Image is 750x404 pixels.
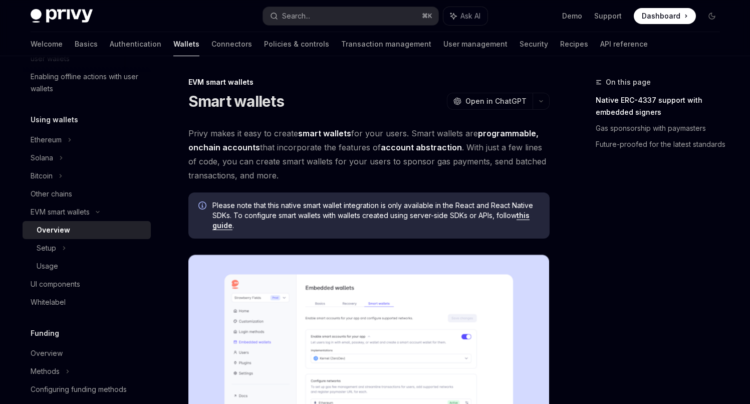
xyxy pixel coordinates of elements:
h5: Using wallets [31,114,78,126]
h1: Smart wallets [188,92,284,110]
a: Connectors [211,32,252,56]
span: Please note that this native smart wallet integration is only available in the React and React Na... [212,200,540,231]
a: Transaction management [341,32,431,56]
div: Enabling offline actions with user wallets [31,71,145,95]
a: Basics [75,32,98,56]
button: Ask AI [443,7,487,25]
a: account abstraction [381,142,462,153]
div: Ethereum [31,134,62,146]
span: Dashboard [642,11,680,21]
button: Open in ChatGPT [447,93,533,110]
div: Bitcoin [31,170,53,182]
div: Solana [31,152,53,164]
a: Native ERC-4337 support with embedded signers [596,92,728,120]
div: EVM smart wallets [188,77,550,87]
div: Search... [282,10,310,22]
a: Recipes [560,32,588,56]
button: Search...⌘K [263,7,438,25]
h5: Funding [31,327,59,339]
div: Other chains [31,188,72,200]
div: Overview [37,224,70,236]
a: Overview [23,344,151,362]
span: Open in ChatGPT [465,96,527,106]
a: Support [594,11,622,21]
a: Security [520,32,548,56]
a: Other chains [23,185,151,203]
a: UI components [23,275,151,293]
a: Welcome [31,32,63,56]
a: Enabling offline actions with user wallets [23,68,151,98]
a: API reference [600,32,648,56]
span: ⌘ K [422,12,432,20]
a: Wallets [173,32,199,56]
span: Privy makes it easy to create for your users. Smart wallets are that incorporate the features of ... [188,126,550,182]
a: Whitelabel [23,293,151,311]
div: Usage [37,260,58,272]
div: EVM smart wallets [31,206,90,218]
button: Toggle dark mode [704,8,720,24]
a: Overview [23,221,151,239]
a: Gas sponsorship with paymasters [596,120,728,136]
div: Overview [31,347,63,359]
a: Future-proofed for the latest standards [596,136,728,152]
div: Whitelabel [31,296,66,308]
svg: Info [198,201,208,212]
div: UI components [31,278,80,290]
a: Usage [23,257,151,275]
span: On this page [606,76,651,88]
a: Policies & controls [264,32,329,56]
strong: smart wallets [298,128,351,138]
a: Demo [562,11,582,21]
a: Dashboard [634,8,696,24]
a: User management [443,32,508,56]
div: Methods [31,365,60,377]
a: Configuring funding methods [23,380,151,398]
a: Authentication [110,32,161,56]
img: dark logo [31,9,93,23]
span: Ask AI [460,11,480,21]
div: Configuring funding methods [31,383,127,395]
div: Setup [37,242,56,254]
